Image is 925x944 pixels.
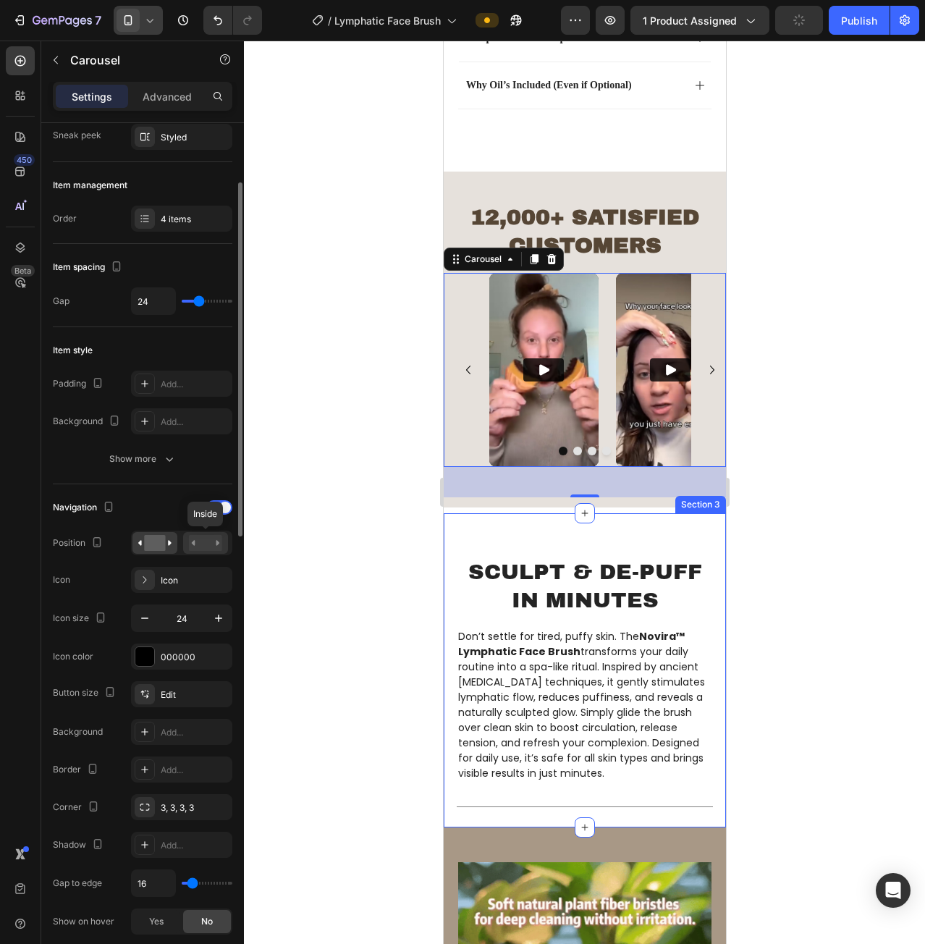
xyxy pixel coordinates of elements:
[53,344,93,357] div: Item style
[161,574,229,587] div: Icon
[201,915,213,928] span: No
[53,609,109,628] div: Icon size
[72,89,112,104] p: Settings
[11,265,35,277] div: Beta
[53,683,119,703] div: Button size
[161,764,229,777] div: Add...
[53,498,117,518] div: Navigation
[53,798,102,817] div: Corner
[70,51,193,69] p: Carousel
[53,374,106,394] div: Padding
[53,915,114,928] div: Show on hover
[161,801,229,814] div: 3, 3, 3, 3
[829,6,890,35] button: Publish
[203,6,262,35] div: Undo/Redo
[109,452,177,466] div: Show more
[161,688,229,701] div: Edit
[53,573,70,586] div: Icon
[95,12,101,29] p: 7
[161,213,229,226] div: 4 items
[53,760,101,780] div: Border
[334,13,441,28] span: Lymphatic Face Brush
[161,131,229,144] div: Styled
[161,839,229,852] div: Add...
[53,129,101,142] div: Sneak peek
[53,295,69,308] div: Gap
[444,41,726,944] iframe: Design area
[841,13,877,28] div: Publish
[53,534,106,553] div: Position
[143,89,192,104] p: Advanced
[53,725,103,738] div: Background
[53,212,77,225] div: Order
[53,835,106,855] div: Shadow
[53,877,102,890] div: Gap to edge
[53,446,232,472] button: Show more
[161,416,229,429] div: Add...
[876,873,911,908] div: Open Intercom Messenger
[630,6,769,35] button: 1 product assigned
[53,412,123,431] div: Background
[161,651,229,664] div: 000000
[161,726,229,739] div: Add...
[53,650,93,663] div: Icon color
[53,179,127,192] div: Item management
[328,13,331,28] span: /
[132,870,175,896] input: Auto
[6,6,108,35] button: 7
[132,288,175,314] input: Auto
[53,258,125,277] div: Item spacing
[14,154,35,166] div: 450
[643,13,737,28] span: 1 product assigned
[149,915,164,928] span: Yes
[161,378,229,391] div: Add...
